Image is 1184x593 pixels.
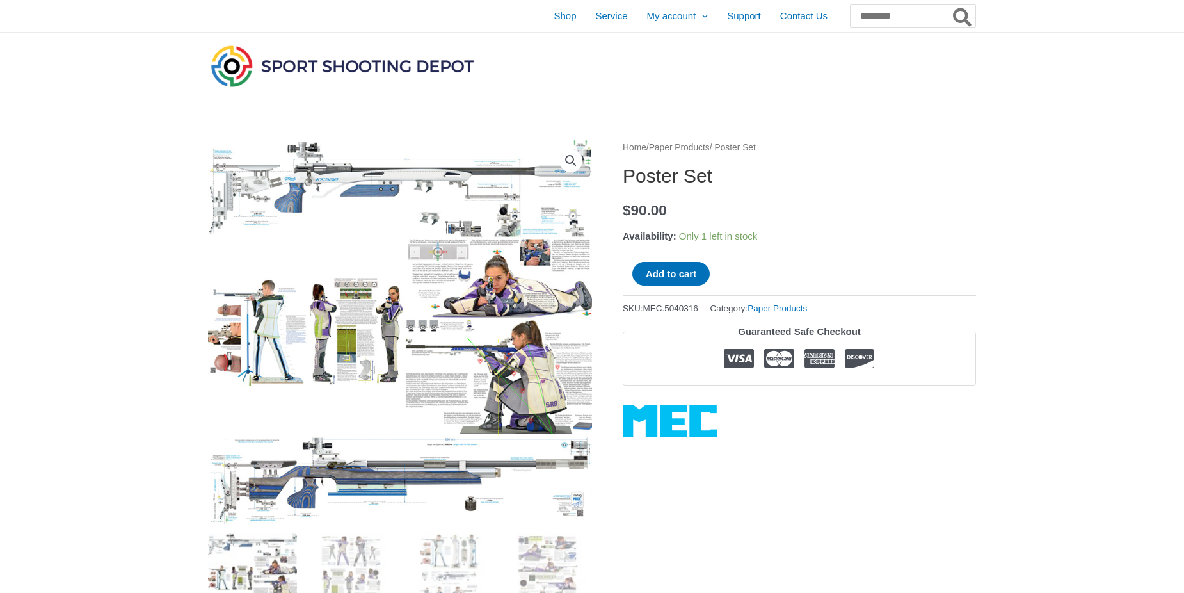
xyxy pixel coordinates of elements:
[623,231,676,241] span: Availability:
[208,140,592,524] img: Poster Set
[623,202,667,218] bdi: 90.00
[623,405,717,437] a: MEC
[559,149,582,172] a: View full-screen image gallery
[643,304,698,313] span: MEC.5040316
[623,165,976,188] h1: Poster Set
[679,231,758,241] span: Only 1 left in stock
[623,202,631,218] span: $
[733,323,866,341] legend: Guaranteed Safe Checkout
[649,143,710,152] a: Paper Products
[623,300,698,316] span: SKU:
[950,5,975,27] button: Search
[632,262,710,286] button: Add to cart
[208,42,477,90] img: Sport Shooting Depot
[748,304,807,313] a: Paper Products
[623,143,646,152] a: Home
[623,140,976,156] nav: Breadcrumb
[710,300,808,316] span: Category:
